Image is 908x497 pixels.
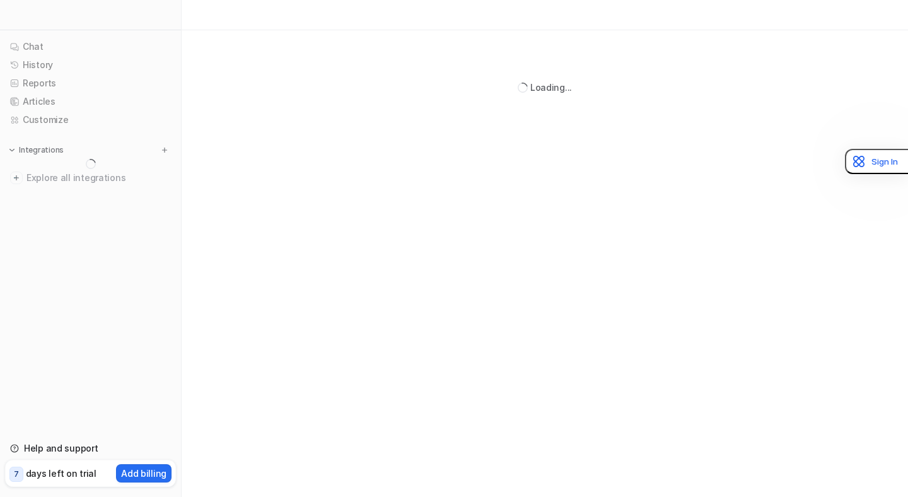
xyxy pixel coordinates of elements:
[10,172,23,184] img: explore all integrations
[5,111,176,129] a: Customize
[19,145,64,155] p: Integrations
[5,93,176,110] a: Articles
[8,146,16,155] img: expand menu
[5,56,176,74] a: History
[26,168,171,188] span: Explore all integrations
[5,169,176,187] a: Explore all integrations
[5,144,67,156] button: Integrations
[530,81,572,94] div: Loading...
[5,38,176,56] a: Chat
[5,440,176,457] a: Help and support
[26,467,96,480] p: days left on trial
[116,464,172,482] button: Add billing
[121,467,166,480] p: Add billing
[14,469,19,480] p: 7
[5,74,176,92] a: Reports
[160,146,169,155] img: menu_add.svg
